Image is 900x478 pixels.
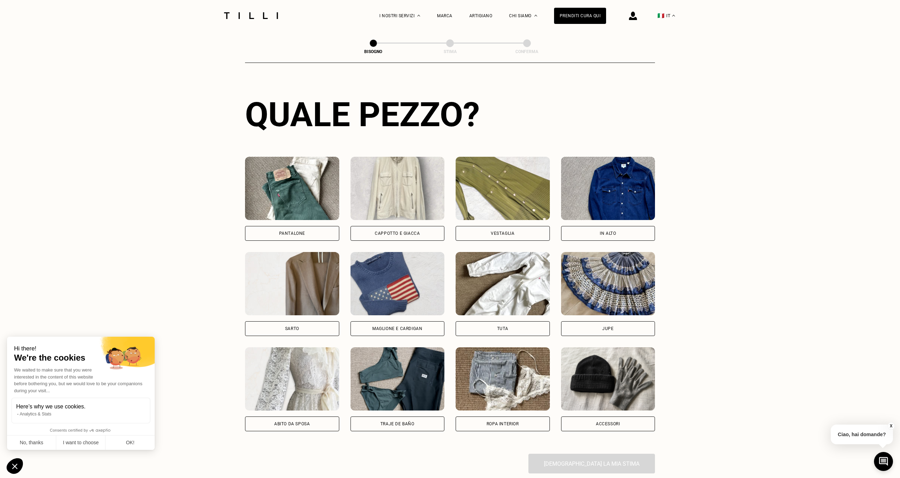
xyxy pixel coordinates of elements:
div: Stima [415,49,485,54]
div: Abito da sposa [274,422,310,426]
div: Conferma [492,49,562,54]
a: Artigiano [469,13,493,18]
a: Prenditi cura qui [554,8,606,24]
img: icona di accesso [629,12,637,20]
div: Accessori [596,422,620,426]
p: Ciao, hai domande? [831,425,893,444]
img: Tilli retouche votre Ropa interior [456,347,550,411]
img: Tilli retouche votre Tuta [456,252,550,315]
div: Bisogno [338,49,409,54]
div: Maglione e cardigan [372,327,422,331]
a: Marca [437,13,452,18]
div: Traje de baño [380,422,414,426]
img: Tilli retouche votre Jupe [561,252,655,315]
img: Tilli retouche votre Vestaglia [456,157,550,220]
img: Tilli retouche votre Traje de baño [351,347,445,411]
button: X [888,422,895,430]
span: 🇮🇹 [657,12,664,19]
img: Tilli retouche votre Pantalone [245,157,339,220]
div: Tuta [497,327,508,331]
div: In alto [600,231,616,235]
img: Logo del servizio di sartoria Tilli [221,12,281,19]
img: Menu a tendina [417,15,420,17]
img: Tilli retouche votre Maglione e cardigan [351,252,445,315]
div: Vestaglia [491,231,514,235]
img: Tilli retouche votre Cappotto e giacca [351,157,445,220]
img: Tilli retouche votre In alto [561,157,655,220]
div: Jupe [602,327,613,331]
img: Tilli retouche votre Accessori [561,347,655,411]
div: Cappotto e giacca [375,231,420,235]
img: Tilli retouche votre Abito da sposa [245,347,339,411]
img: Tilli retouche votre Sarto [245,252,339,315]
img: Menu a discesa su [534,15,537,17]
div: Quale pezzo? [245,95,655,134]
div: Sarto [285,327,299,331]
div: Ropa interior [487,422,519,426]
div: Pantalone [279,231,305,235]
img: menu déroulant [672,15,675,17]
